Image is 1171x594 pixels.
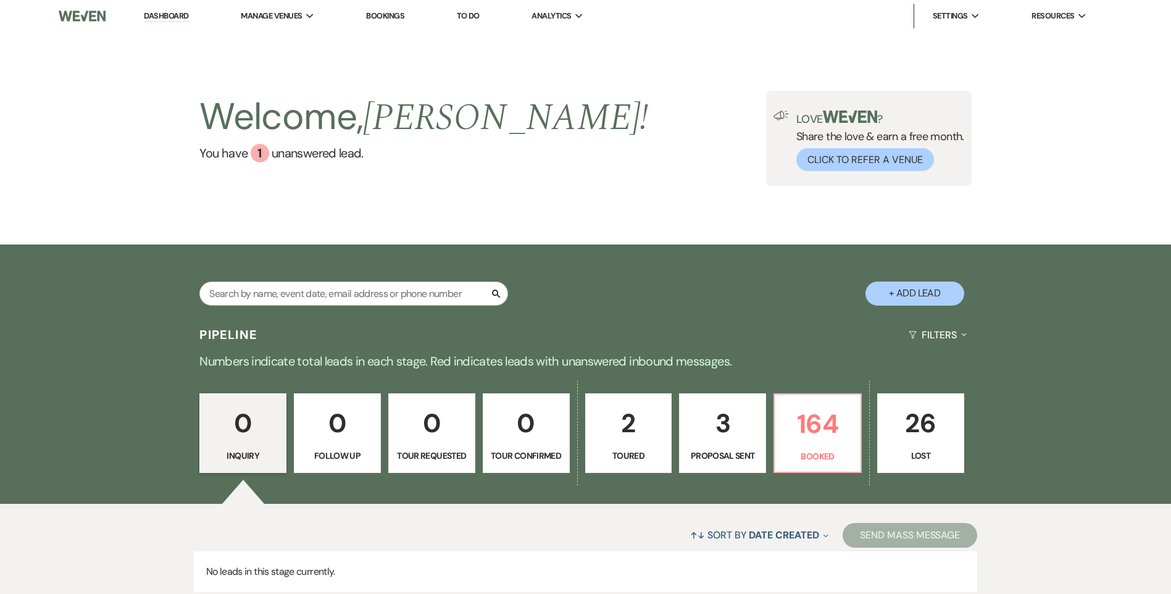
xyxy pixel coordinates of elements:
button: + Add Lead [865,282,964,306]
p: Tour Requested [396,449,467,462]
p: 26 [885,403,956,444]
a: 0Follow Up [294,393,381,474]
p: Follow Up [302,449,373,462]
a: 0Inquiry [199,393,286,474]
p: 0 [396,403,467,444]
span: Analytics [531,10,571,22]
button: Sort By Date Created [685,519,833,551]
img: Weven Logo [59,3,106,29]
p: No leads in this stage currently. [194,551,977,592]
button: Click to Refer a Venue [796,148,934,171]
p: Proposal Sent [687,449,758,462]
p: Love ? [796,111,964,125]
a: To Do [457,10,480,21]
p: Numbers indicate total leads in each stage. Red indicates leads with unanswered inbound messages. [141,351,1030,371]
a: 3Proposal Sent [679,393,766,474]
img: loud-speaker-illustration.svg [773,111,789,120]
div: 1 [251,144,269,162]
a: You have 1 unanswered lead. [199,144,648,162]
p: 0 [302,403,373,444]
a: Bookings [366,10,404,21]
button: Send Mass Message [843,523,977,548]
a: 0Tour Requested [388,393,475,474]
input: Search by name, event date, email address or phone number [199,282,508,306]
span: ↑↓ [690,529,705,542]
p: Lost [885,449,956,462]
a: 26Lost [877,393,964,474]
h3: Pipeline [199,326,257,343]
button: Filters [904,319,971,351]
span: Resources [1031,10,1074,22]
h2: Welcome, [199,91,648,144]
span: [PERSON_NAME] ! [363,90,648,146]
p: 164 [782,403,853,445]
a: 0Tour Confirmed [483,393,570,474]
a: Dashboard [144,10,188,22]
p: 2 [593,403,664,444]
p: 3 [687,403,758,444]
a: 164Booked [773,393,862,474]
a: 2Toured [585,393,672,474]
span: Date Created [749,529,819,542]
p: 0 [491,403,562,444]
p: Inquiry [207,449,278,462]
p: Tour Confirmed [491,449,562,462]
span: Manage Venues [241,10,302,22]
p: Booked [782,450,853,463]
p: Toured [593,449,664,462]
img: weven-logo-green.svg [823,111,878,123]
p: 0 [207,403,278,444]
span: Settings [933,10,968,22]
div: Share the love & earn a free month. [789,111,964,171]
